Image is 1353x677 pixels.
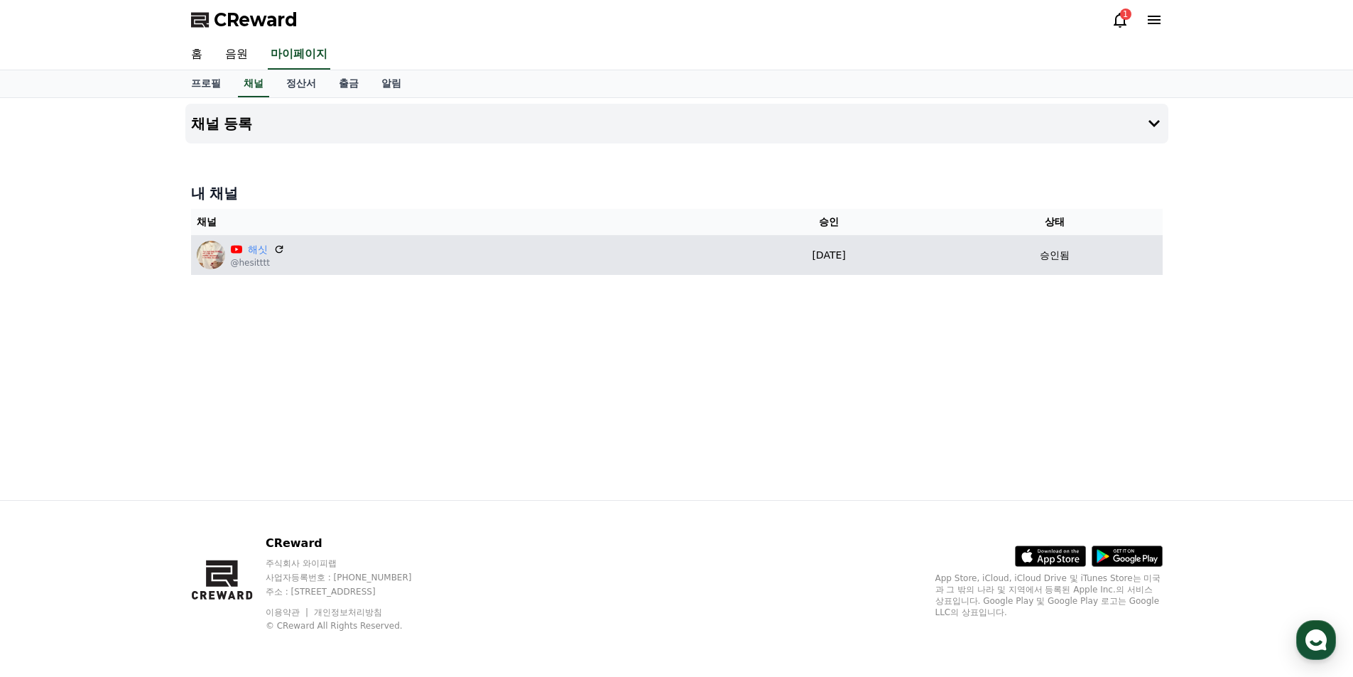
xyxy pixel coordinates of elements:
[130,472,147,484] span: 대화
[266,620,439,632] p: © CReward All Rights Reserved.
[183,450,273,486] a: 설정
[370,70,413,97] a: 알림
[266,586,439,597] p: 주소 : [STREET_ADDRESS]
[1112,11,1129,28] a: 1
[711,209,947,235] th: 승인
[266,607,310,617] a: 이용약관
[266,572,439,583] p: 사업자등록번호 : [PHONE_NUMBER]
[219,472,237,483] span: 설정
[314,607,382,617] a: 개인정보처리방침
[94,450,183,486] a: 대화
[275,70,327,97] a: 정산서
[266,558,439,569] p: 주식회사 와이피랩
[191,183,1163,203] h4: 내 채널
[1120,9,1131,20] div: 1
[214,9,298,31] span: CReward
[231,257,285,269] p: @hesitttt
[45,472,53,483] span: 홈
[327,70,370,97] a: 출금
[180,70,232,97] a: 프로필
[185,104,1168,143] button: 채널 등록
[717,248,941,263] p: [DATE]
[214,40,259,70] a: 음원
[1040,248,1070,263] p: 승인됨
[947,209,1163,235] th: 상태
[266,535,439,552] p: CReward
[248,242,268,257] a: 해싯
[268,40,330,70] a: 마이페이지
[4,450,94,486] a: 홈
[197,241,225,269] img: 해싯
[935,573,1163,618] p: App Store, iCloud, iCloud Drive 및 iTunes Store는 미국과 그 밖의 나라 및 지역에서 등록된 Apple Inc.의 서비스 상표입니다. Goo...
[191,116,253,131] h4: 채널 등록
[238,70,269,97] a: 채널
[180,40,214,70] a: 홈
[191,9,298,31] a: CReward
[191,209,712,235] th: 채널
